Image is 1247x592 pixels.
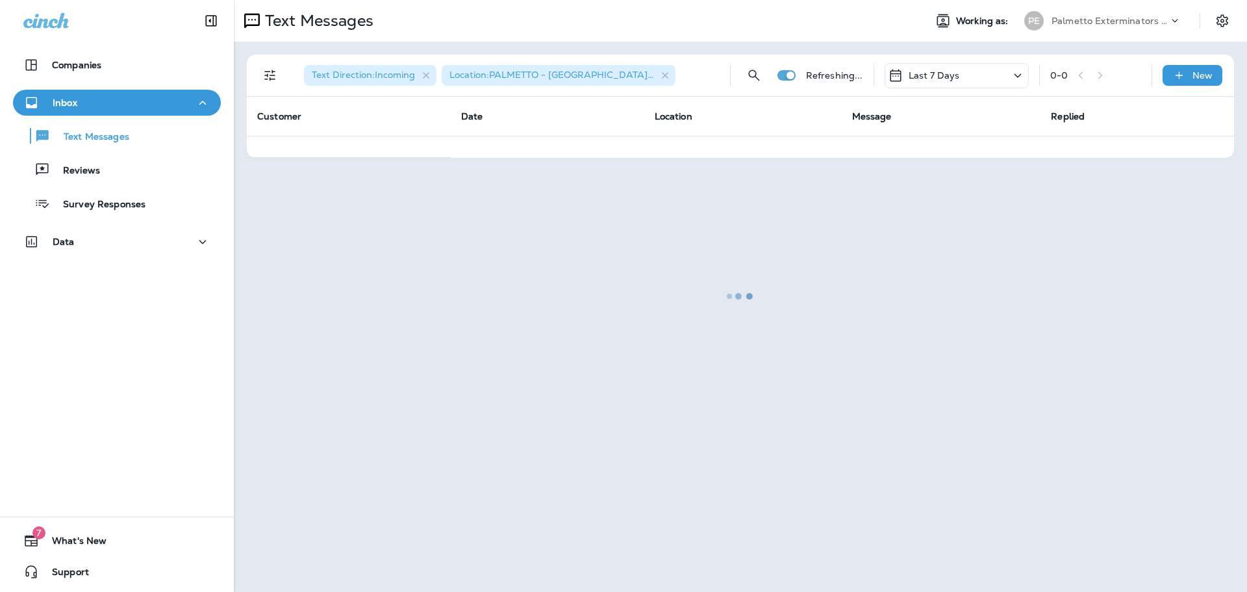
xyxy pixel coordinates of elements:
button: Survey Responses [13,190,221,217]
button: Collapse Sidebar [193,8,229,34]
span: What's New [39,535,107,551]
button: Companies [13,52,221,78]
p: Survey Responses [50,199,145,211]
p: Inbox [53,97,77,108]
button: Reviews [13,156,221,183]
p: Companies [52,60,101,70]
button: Text Messages [13,122,221,149]
button: Support [13,559,221,585]
span: Support [39,567,89,582]
button: Data [13,229,221,255]
p: Reviews [50,165,100,177]
p: Text Messages [51,131,129,144]
p: New [1192,70,1213,81]
span: 7 [32,526,45,539]
button: Inbox [13,90,221,116]
button: 7What's New [13,528,221,554]
p: Data [53,237,75,247]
